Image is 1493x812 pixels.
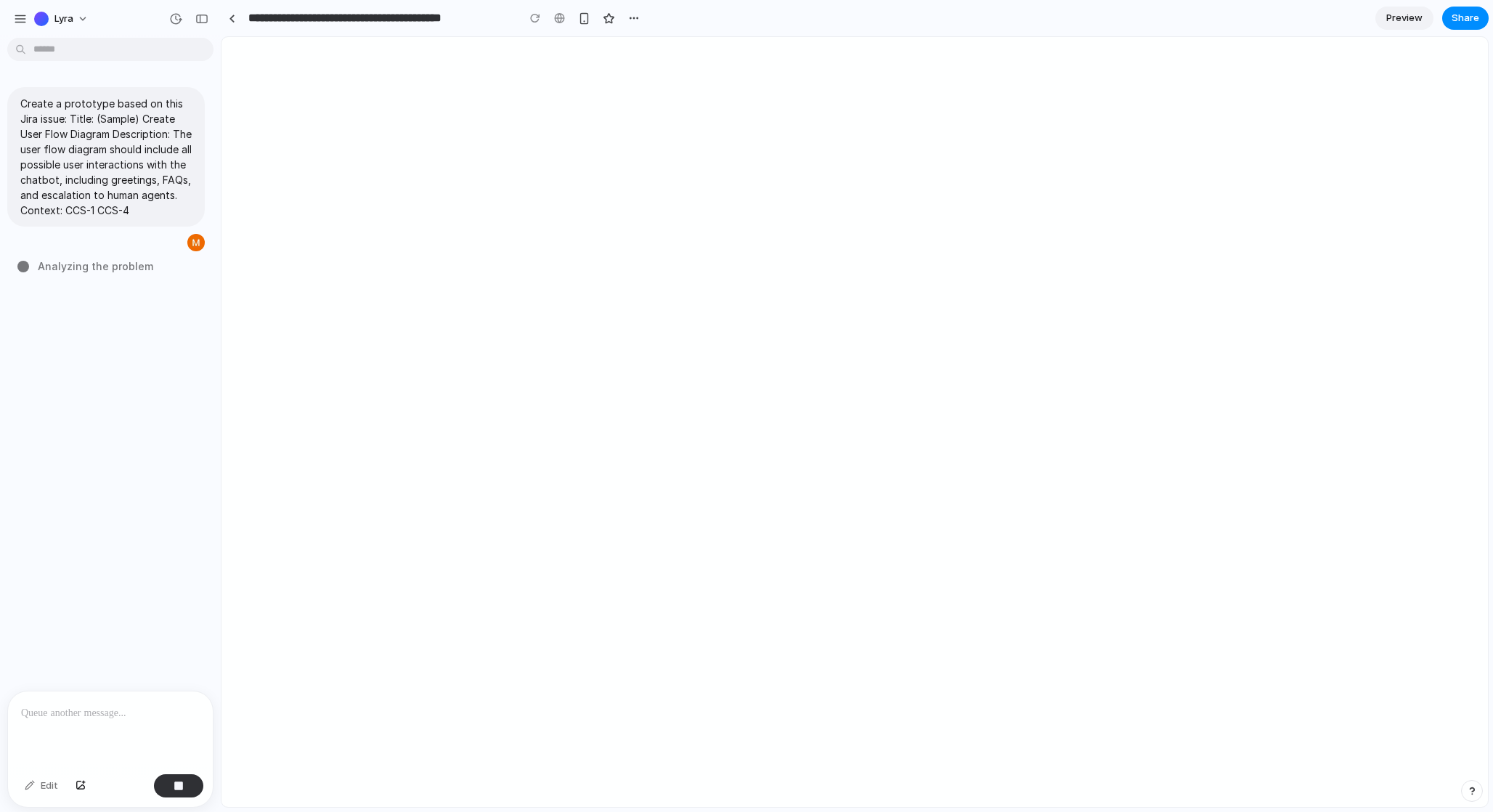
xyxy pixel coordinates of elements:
button: Lyra [28,7,96,31]
span: Lyra [54,12,73,26]
span: Preview [1386,11,1423,25]
button: Share [1442,7,1489,30]
span: Analyzing the problem [38,259,153,274]
p: Create a prototype based on this Jira issue: Title: (Sample) Create User Flow Diagram Description... [20,96,192,218]
a: Preview [1375,7,1433,30]
span: Share [1452,11,1479,25]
